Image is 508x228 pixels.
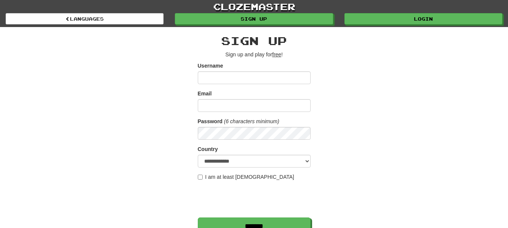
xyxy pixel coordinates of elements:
label: Username [198,62,223,69]
input: I am at least [DEMOGRAPHIC_DATA] [198,175,203,180]
h2: Sign up [198,35,311,47]
em: (6 characters minimum) [224,118,279,124]
p: Sign up and play for ! [198,51,311,58]
label: Country [198,145,218,153]
a: Sign up [175,13,333,24]
iframe: reCAPTCHA [198,184,312,214]
label: I am at least [DEMOGRAPHIC_DATA] [198,173,294,181]
label: Email [198,90,212,97]
a: Languages [6,13,164,24]
a: Login [344,13,502,24]
label: Password [198,118,223,125]
u: free [272,51,281,57]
